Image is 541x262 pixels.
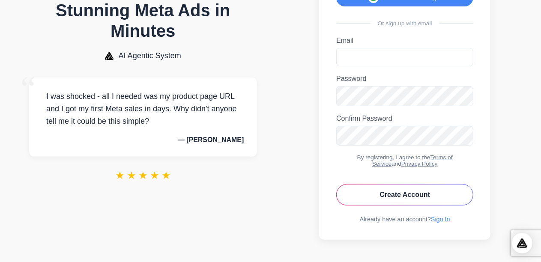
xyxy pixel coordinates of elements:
[336,75,473,83] label: Password
[138,170,148,182] span: ★
[42,136,244,144] p: — [PERSON_NAME]
[336,184,473,205] button: Create Account
[336,37,473,45] label: Email
[127,170,136,182] span: ★
[401,161,438,167] a: Privacy Policy
[336,216,473,223] div: Already have an account?
[336,20,473,27] div: Or sign up with email
[21,69,36,108] span: “
[115,170,125,182] span: ★
[119,51,181,60] span: AI Agentic System
[105,52,114,60] img: AI Agentic System Logo
[150,170,159,182] span: ★
[512,233,532,253] div: Open Intercom Messenger
[42,90,244,127] p: I was shocked - all I needed was my product page URL and I got my first Meta sales in days. Why d...
[372,154,453,167] a: Terms of Service
[161,170,171,182] span: ★
[336,115,473,122] label: Confirm Password
[336,154,473,167] div: By registering, I agree to the and
[431,216,450,223] a: Sign In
